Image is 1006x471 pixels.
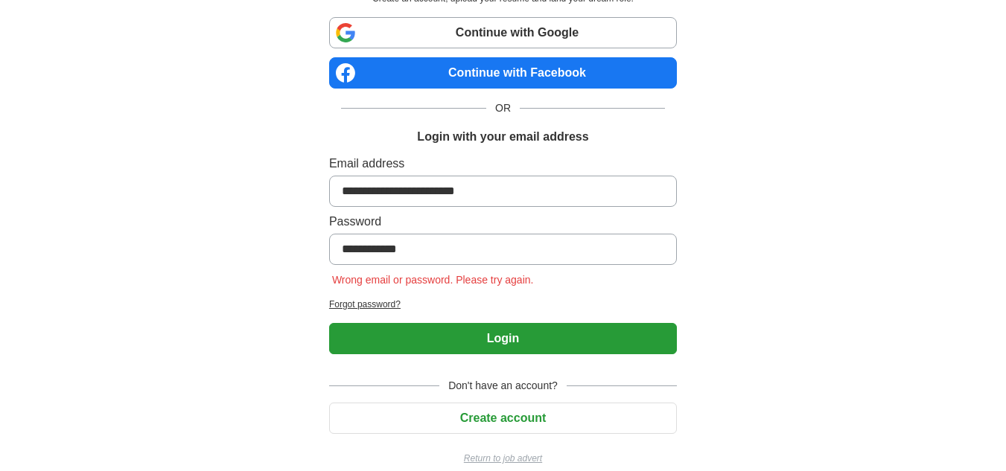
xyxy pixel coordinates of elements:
span: OR [486,100,520,116]
span: Don't have an account? [439,378,567,394]
a: Continue with Google [329,17,677,48]
a: Continue with Facebook [329,57,677,89]
span: Wrong email or password. Please try again. [329,274,537,286]
label: Email address [329,155,677,173]
h1: Login with your email address [417,128,588,146]
a: Forgot password? [329,298,677,311]
label: Password [329,213,677,231]
a: Return to job advert [329,452,677,465]
button: Create account [329,403,677,434]
button: Login [329,323,677,354]
a: Create account [329,411,677,424]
